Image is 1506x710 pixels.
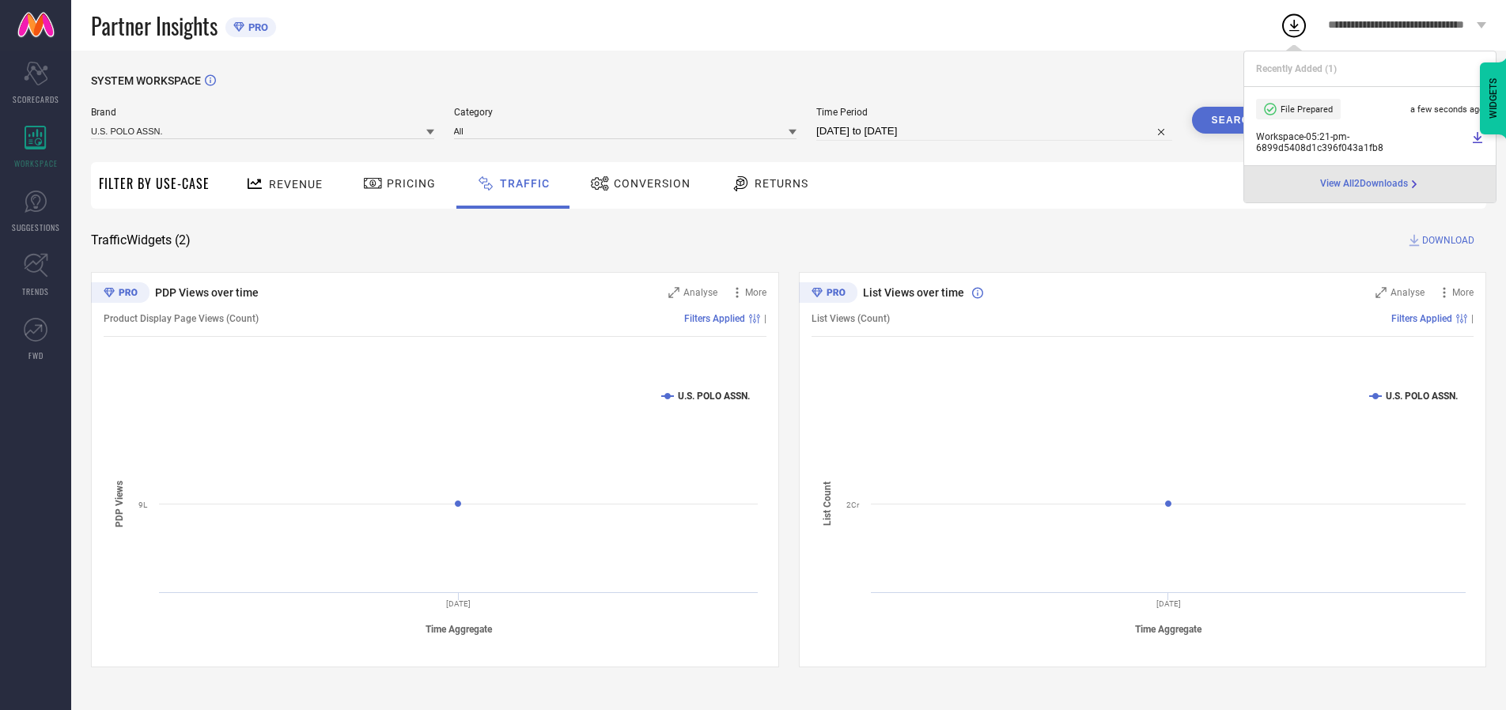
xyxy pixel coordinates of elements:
[91,232,191,248] span: Traffic Widgets ( 2 )
[683,287,717,298] span: Analyse
[863,286,964,299] span: List Views over time
[244,21,268,33] span: PRO
[446,599,471,608] text: [DATE]
[1280,11,1308,40] div: Open download list
[91,107,434,118] span: Brand
[269,178,323,191] span: Revenue
[822,482,833,526] tspan: List Count
[500,177,550,190] span: Traffic
[1156,599,1180,608] text: [DATE]
[1391,287,1425,298] span: Analyse
[114,480,125,527] tspan: PDP Views
[1192,107,1277,134] button: Search
[1135,624,1202,635] tspan: Time Aggregate
[764,313,766,324] span: |
[1320,178,1421,191] a: View All2Downloads
[816,122,1172,141] input: Select time period
[1281,104,1333,115] span: File Prepared
[678,391,750,402] text: U.S. POLO ASSN.
[614,177,691,190] span: Conversion
[668,287,679,298] svg: Zoom
[684,313,745,324] span: Filters Applied
[1386,391,1458,402] text: U.S. POLO ASSN.
[755,177,808,190] span: Returns
[1422,232,1474,248] span: DOWNLOAD
[1320,178,1408,191] span: View All 2 Downloads
[816,107,1172,118] span: Time Period
[99,174,210,193] span: Filter By Use-Case
[104,313,259,324] span: Product Display Page Views (Count)
[846,500,860,509] text: 2Cr
[1410,104,1484,115] span: a few seconds ago
[1256,63,1337,74] span: Recently Added ( 1 )
[454,107,797,118] span: Category
[91,9,218,42] span: Partner Insights
[1375,287,1387,298] svg: Zoom
[1256,131,1467,153] span: Workspace - 05:21-pm - 6899d5408d1c396f043a1fb8
[14,157,58,169] span: WORKSPACE
[22,285,49,297] span: TRENDS
[387,177,436,190] span: Pricing
[138,500,148,509] text: 9L
[1471,131,1484,153] a: Download
[155,286,259,299] span: PDP Views over time
[1452,287,1474,298] span: More
[91,282,149,306] div: Premium
[426,624,493,635] tspan: Time Aggregate
[1471,313,1474,324] span: |
[812,313,890,324] span: List Views (Count)
[28,349,44,361] span: FWD
[13,93,59,105] span: SCORECARDS
[91,74,201,87] span: SYSTEM WORKSPACE
[1391,313,1452,324] span: Filters Applied
[799,282,857,306] div: Premium
[12,221,60,233] span: SUGGESTIONS
[745,287,766,298] span: More
[1320,178,1421,191] div: Open download page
